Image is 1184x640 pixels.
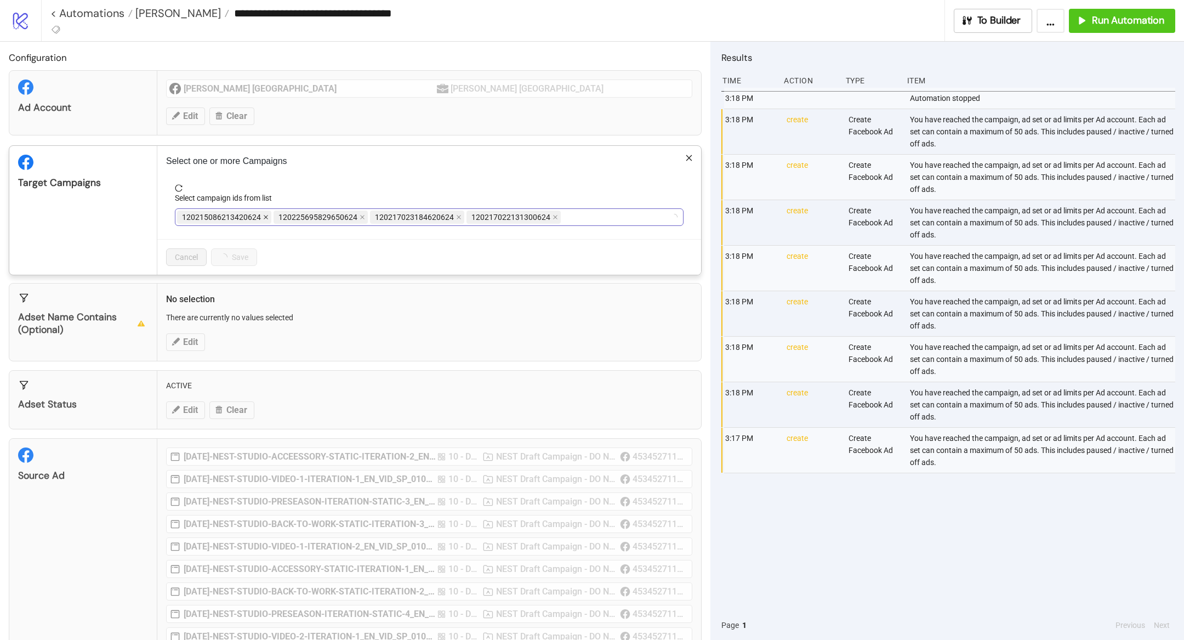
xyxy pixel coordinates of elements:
[909,337,1178,382] div: You have reached the campaign, ad set or ad limits per Ad account. Each ad set can contain a maxi...
[670,214,678,221] span: loading
[785,337,839,382] div: create
[685,154,693,162] span: close
[278,211,357,223] span: 120225695829650624
[785,246,839,291] div: create
[18,177,148,189] div: Target Campaigns
[847,109,901,154] div: Create Facebook Ad
[721,619,739,631] span: Page
[909,291,1178,336] div: You have reached the campaign, ad set or ad limits per Ad account. Each ad set can contain a maxi...
[724,155,778,200] div: 3:18 PM
[909,155,1178,200] div: You have reached the campaign, ad set or ad limits per Ad account. Each ad set can contain a maxi...
[909,200,1178,245] div: You have reached the campaign, ad set or ad limits per Ad account. Each ad set can contain a maxi...
[175,184,684,192] span: reload
[724,246,778,291] div: 3:18 PM
[909,382,1178,427] div: You have reached the campaign, ad set or ad limits per Ad account. Each ad set can contain a maxi...
[954,9,1033,33] button: To Builder
[847,337,901,382] div: Create Facebook Ad
[456,214,462,220] span: close
[466,211,561,224] span: 120217022131300624
[1069,9,1175,33] button: Run Automation
[166,155,692,168] p: Select one or more Campaigns
[133,6,221,20] span: [PERSON_NAME]
[471,211,550,223] span: 120217022131300624
[9,50,702,65] h2: Configuration
[721,50,1175,65] h2: Results
[785,109,839,154] div: create
[724,291,778,336] div: 3:18 PM
[50,8,133,19] a: < Automations
[724,428,778,473] div: 3:17 PM
[360,214,365,220] span: close
[785,291,839,336] div: create
[847,200,901,245] div: Create Facebook Ad
[175,192,279,204] label: Select campaign ids from list
[166,248,207,266] button: Cancel
[724,337,778,382] div: 3:18 PM
[845,70,898,91] div: Type
[977,14,1021,27] span: To Builder
[263,214,269,220] span: close
[783,70,836,91] div: Action
[177,211,271,224] span: 120215086213420624
[847,382,901,427] div: Create Facebook Ad
[847,155,901,200] div: Create Facebook Ad
[724,88,778,109] div: 3:18 PM
[1112,619,1148,631] button: Previous
[909,428,1178,473] div: You have reached the campaign, ad set or ad limits per Ad account. Each ad set can contain a maxi...
[1092,14,1164,27] span: Run Automation
[211,248,257,266] button: Save
[1151,619,1173,631] button: Next
[721,70,775,91] div: Time
[1037,9,1065,33] button: ...
[847,246,901,291] div: Create Facebook Ad
[906,70,1175,91] div: Item
[909,109,1178,154] div: You have reached the campaign, ad set or ad limits per Ad account. Each ad set can contain a maxi...
[724,382,778,427] div: 3:18 PM
[847,291,901,336] div: Create Facebook Ad
[724,200,778,245] div: 3:18 PM
[909,88,1178,109] div: Automation stopped
[375,211,454,223] span: 120217023184620624
[785,382,839,427] div: create
[909,246,1178,291] div: You have reached the campaign, ad set or ad limits per Ad account. Each ad set can contain a maxi...
[739,619,750,631] button: 1
[370,211,464,224] span: 120217023184620624
[182,211,261,223] span: 120215086213420624
[847,428,901,473] div: Create Facebook Ad
[724,109,778,154] div: 3:18 PM
[274,211,368,224] span: 120225695829650624
[553,214,558,220] span: close
[785,200,839,245] div: create
[133,8,229,19] a: [PERSON_NAME]
[785,428,839,473] div: create
[785,155,839,200] div: create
